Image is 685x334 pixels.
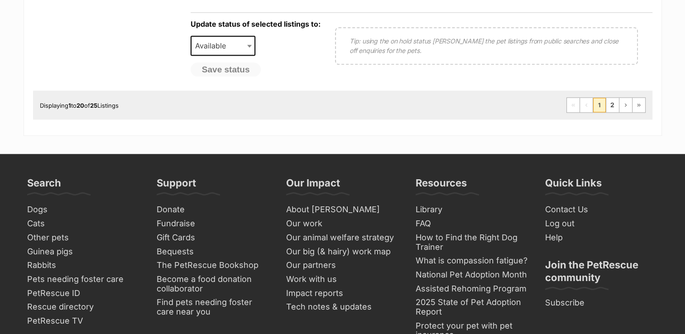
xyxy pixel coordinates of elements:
[24,286,144,301] a: PetRescue ID
[191,19,321,29] label: Update status of selected listings to:
[580,98,593,112] span: Previous page
[412,282,532,296] a: Assisted Rehoming Program
[153,203,273,217] a: Donate
[283,231,403,245] a: Our animal welfare strategy
[541,203,662,217] a: Contact Us
[24,245,144,259] a: Guinea pigs
[545,177,602,195] h3: Quick Links
[153,217,273,231] a: Fundraise
[350,36,623,55] p: Tip: using the on hold status [PERSON_NAME] the pet listings from public searches and close off e...
[283,245,403,259] a: Our big (& hairy) work map
[412,268,532,282] a: National Pet Adoption Month
[283,286,403,301] a: Impact reports
[68,102,71,109] strong: 1
[24,314,144,328] a: PetRescue TV
[632,98,645,112] a: Last page
[40,102,119,109] span: Displaying to of Listings
[541,231,662,245] a: Help
[593,98,606,112] span: Page 1
[24,217,144,231] a: Cats
[412,203,532,217] a: Library
[545,258,658,289] h3: Join the PetRescue community
[283,258,403,272] a: Our partners
[191,62,261,77] button: Save status
[153,258,273,272] a: The PetRescue Bookshop
[412,254,532,268] a: What is compassion fatigue?
[606,98,619,112] a: Page 2
[24,203,144,217] a: Dogs
[412,296,532,319] a: 2025 State of Pet Adoption Report
[24,231,144,245] a: Other pets
[286,177,340,195] h3: Our Impact
[412,217,532,231] a: FAQ
[283,272,403,286] a: Work with us
[541,296,662,310] a: Subscribe
[77,102,84,109] strong: 20
[24,272,144,286] a: Pets needing foster care
[157,177,196,195] h3: Support
[566,97,646,113] nav: Pagination
[283,203,403,217] a: About [PERSON_NAME]
[283,300,403,314] a: Tech notes & updates
[153,272,273,296] a: Become a food donation collaborator
[27,177,61,195] h3: Search
[191,36,256,56] span: Available
[153,231,273,245] a: Gift Cards
[416,177,467,195] h3: Resources
[153,245,273,259] a: Bequests
[24,258,144,272] a: Rabbits
[541,217,662,231] a: Log out
[90,102,97,109] strong: 25
[192,39,235,52] span: Available
[412,231,532,254] a: How to Find the Right Dog Trainer
[283,217,403,231] a: Our work
[24,300,144,314] a: Rescue directory
[153,296,273,319] a: Find pets needing foster care near you
[567,98,580,112] span: First page
[619,98,632,112] a: Next page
